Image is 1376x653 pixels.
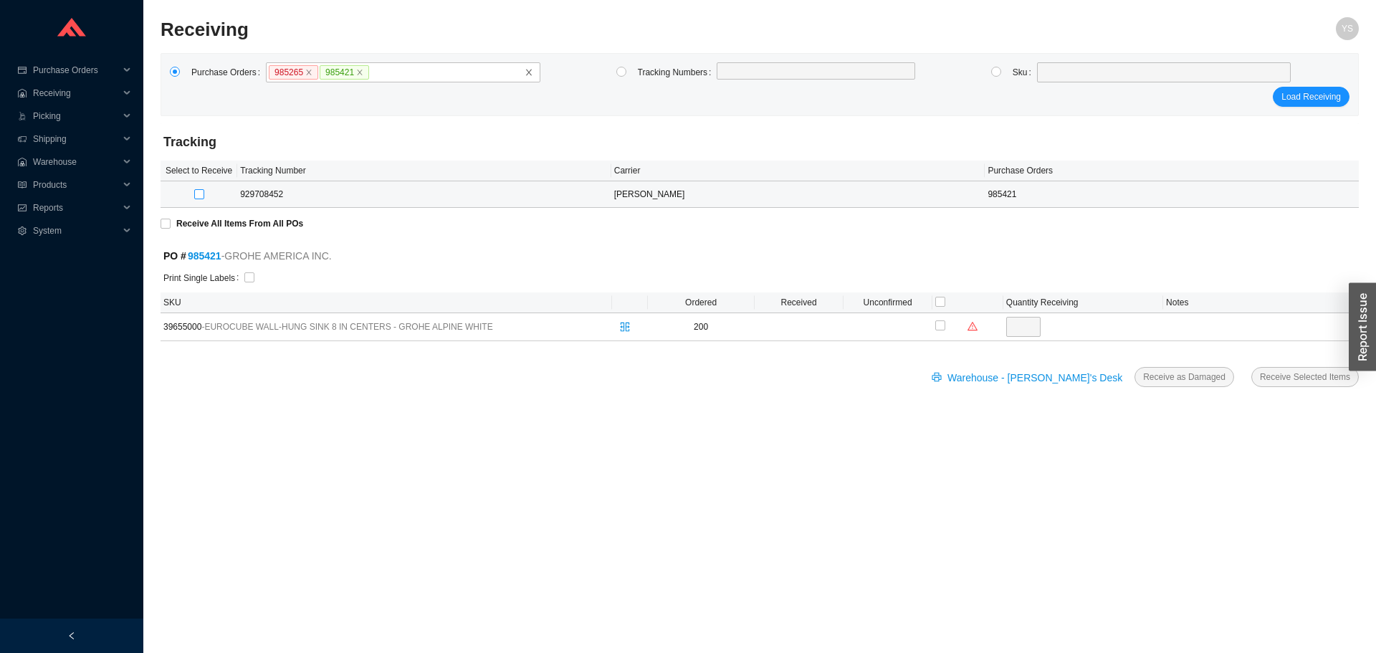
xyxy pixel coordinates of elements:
[188,250,221,262] a: 985421
[17,227,27,235] span: setting
[963,321,982,331] span: warning
[33,105,119,128] span: Picking
[638,62,717,82] label: Tracking Numbers
[616,322,634,332] span: split-cells
[962,316,983,336] button: warning
[525,68,533,77] span: close
[201,322,492,332] span: - EUROCUBE WALL-HUNG SINK 8 IN CENTERS - GROHE ALPINE WHITE
[17,181,27,189] span: read
[161,161,237,181] th: Select to Receive
[1342,17,1353,40] span: YS
[237,181,611,208] td: 929708452
[163,268,244,288] label: Print Single Labels
[176,219,303,229] strong: Receive All Items From All POs
[221,248,332,264] span: - GROHE AMERICA INC.
[1013,62,1037,82] label: Sku
[33,128,119,151] span: Shipping
[17,66,27,75] span: credit-card
[33,82,119,105] span: Receiving
[1003,292,1163,313] th: Quantity Receiving
[1273,87,1349,107] button: Load Receiving
[33,196,119,219] span: Reports
[163,133,1356,151] h4: Tracking
[648,292,755,313] th: Ordered
[611,161,985,181] th: Carrier
[1251,367,1359,387] button: Receive Selected Items
[305,69,312,76] span: close
[648,313,755,341] td: 200
[370,65,380,80] input: 985265close985421closeclose
[33,219,119,242] span: System
[33,59,119,82] span: Purchase Orders
[932,372,945,383] span: printer
[161,292,612,313] th: SKU
[33,173,119,196] span: Products
[755,292,844,313] th: Received
[615,317,635,337] button: split-cells
[947,370,1122,386] span: Warehouse - [PERSON_NAME]'s Desk
[161,17,1059,42] h2: Receiving
[1281,90,1341,104] span: Load Receiving
[985,181,1359,208] td: 985421
[1134,367,1234,387] button: Receive as Damaged
[163,320,522,334] span: 39655000
[611,181,985,208] td: [PERSON_NAME]
[67,631,76,640] span: left
[191,62,266,82] label: Purchase Orders
[17,204,27,212] span: fund
[844,292,932,313] th: Unconfirmed
[356,69,363,76] span: close
[163,250,221,262] strong: PO #
[1163,292,1359,313] th: Notes
[237,161,611,181] th: Tracking Number
[320,65,369,80] span: 985421
[33,151,119,173] span: Warehouse
[923,367,1134,387] button: printerWarehouse - [PERSON_NAME]'s Desk
[985,161,1359,181] th: Purchase Orders
[269,65,318,80] span: 985265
